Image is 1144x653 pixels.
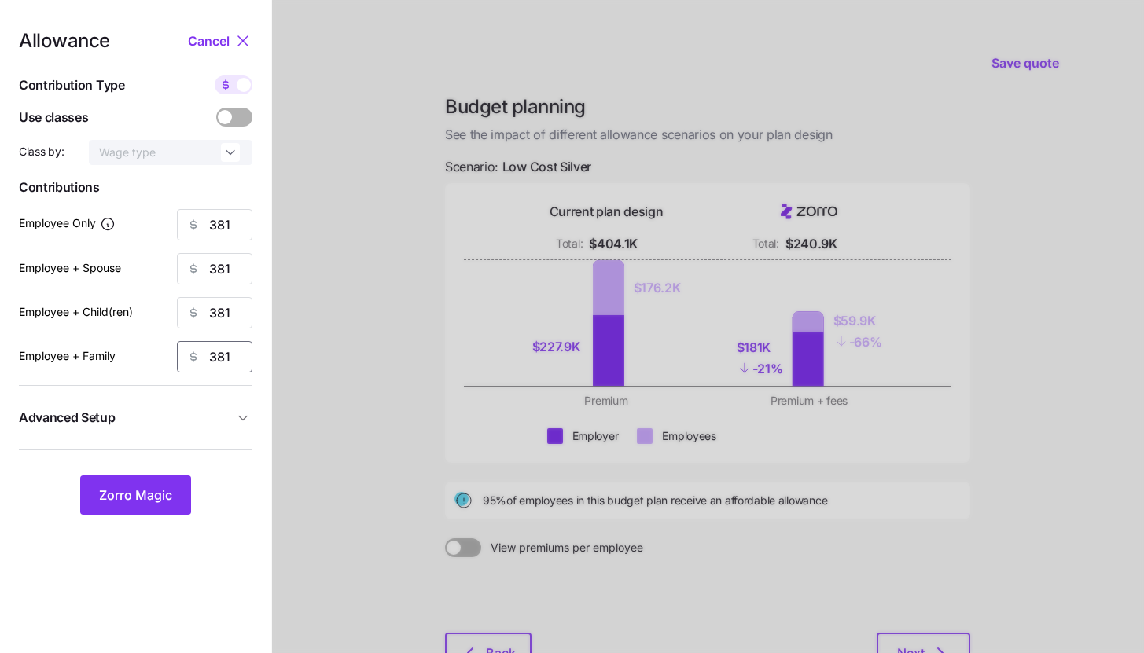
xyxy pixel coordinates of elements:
[19,408,116,427] span: Advanced Setup
[19,178,252,197] span: Contributions
[19,31,110,50] span: Allowance
[19,303,133,321] label: Employee + Child(ren)
[19,144,64,160] span: Class by:
[80,475,191,515] button: Zorro Magic
[19,347,116,365] label: Employee + Family
[19,215,116,232] label: Employee Only
[19,75,125,95] span: Contribution Type
[188,31,234,50] button: Cancel
[99,486,172,504] span: Zorro Magic
[188,31,230,50] span: Cancel
[19,398,252,437] button: Advanced Setup
[19,259,121,277] label: Employee + Spouse
[19,108,88,127] span: Use classes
